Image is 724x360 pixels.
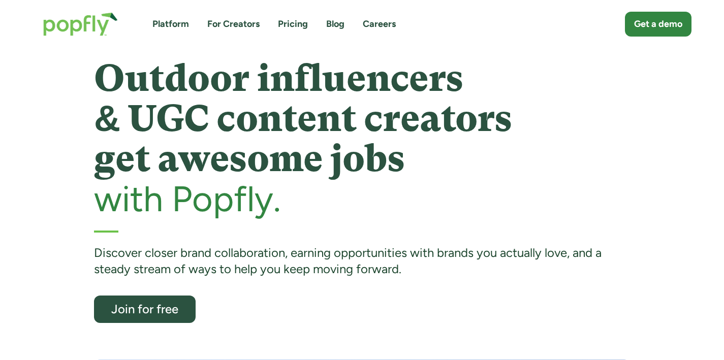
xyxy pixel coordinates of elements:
h1: Outdoor influencers & UGC content creators get awesome jobs [94,58,630,179]
a: home [33,2,128,46]
h2: with Popfly. [94,179,630,218]
a: Platform [152,18,189,30]
div: Get a demo [634,18,682,30]
a: Join for free [94,296,196,323]
div: Discover closer brand collaboration, earning opportunities with brands you actually love, and a s... [94,245,630,278]
a: For Creators [207,18,260,30]
a: Get a demo [625,12,691,37]
a: Blog [326,18,344,30]
a: Pricing [278,18,308,30]
div: Join for free [103,303,186,315]
a: Careers [363,18,396,30]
